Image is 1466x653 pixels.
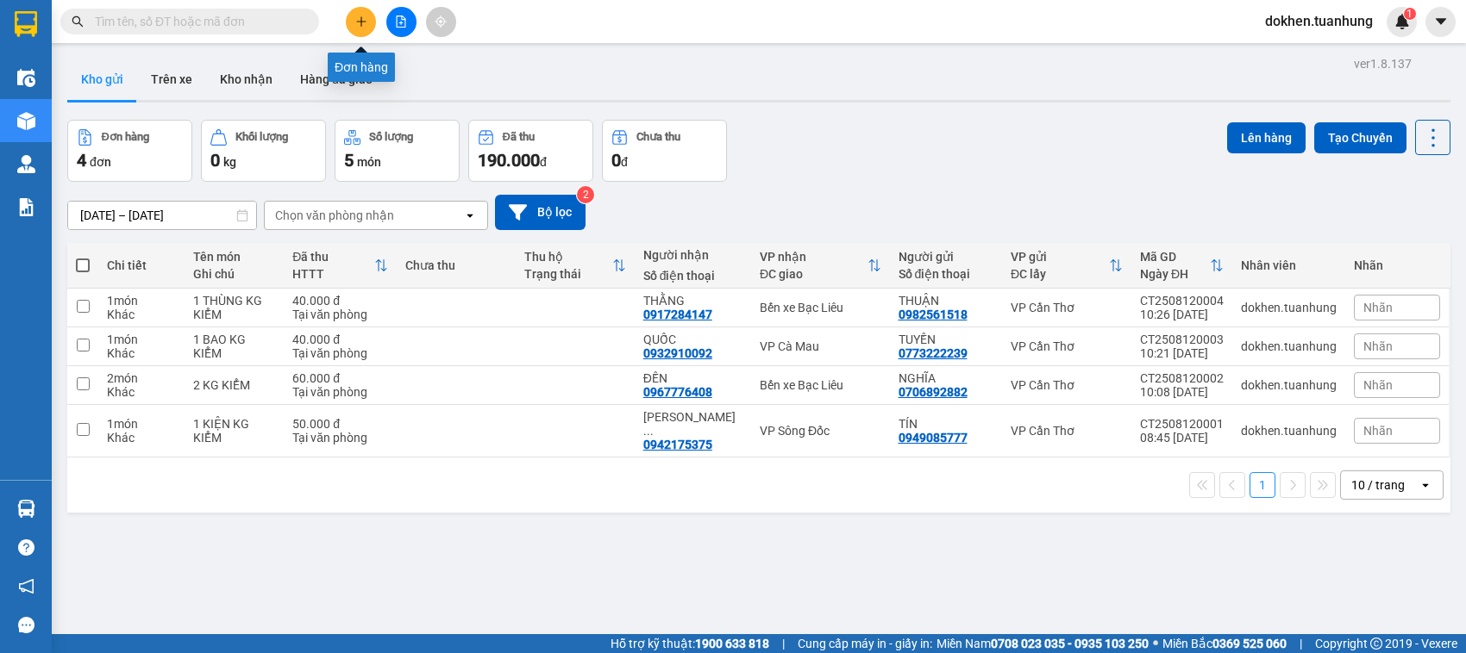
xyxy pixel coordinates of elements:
[899,294,993,308] div: THUẬN
[107,258,176,272] div: Chi tiết
[77,150,86,171] span: 4
[760,378,881,392] div: Bến xe Bạc Liêu
[468,120,593,182] button: Đã thu190.000đ
[643,424,654,438] span: ...
[760,250,868,264] div: VP nhận
[386,7,417,37] button: file-add
[395,16,407,28] span: file-add
[899,431,968,445] div: 0949085777
[643,333,742,346] div: QUỐC
[1011,301,1123,314] div: VP Cần Thơ
[643,438,712,451] div: 0942175375
[602,120,727,182] button: Chưa thu0đ
[292,371,387,385] div: 60.000 đ
[798,634,932,653] span: Cung cấp máy in - giấy in:
[1314,122,1406,153] button: Tạo Chuyến
[540,155,547,169] span: đ
[516,243,635,289] th: Toggle SortBy
[292,417,387,431] div: 50.000 đ
[751,243,890,289] th: Toggle SortBy
[206,59,286,100] button: Kho nhận
[292,346,387,360] div: Tại văn phòng
[899,250,993,264] div: Người gửi
[899,333,993,346] div: TUYỀN
[284,243,396,289] th: Toggle SortBy
[937,634,1149,653] span: Miền Nam
[15,11,37,37] img: logo-vxr
[17,500,35,518] img: warehouse-icon
[107,333,176,346] div: 1 món
[292,250,373,264] div: Đã thu
[1363,424,1393,438] span: Nhãn
[1370,637,1382,650] span: copyright
[478,150,540,171] span: 190.000
[102,131,149,143] div: Đơn hàng
[1227,122,1306,153] button: Lên hàng
[369,131,413,143] div: Số lượng
[1250,472,1275,498] button: 1
[275,207,394,224] div: Chọn văn phòng nhận
[643,371,742,385] div: ĐẾN
[1140,250,1210,264] div: Mã GD
[1363,378,1393,392] span: Nhãn
[357,155,381,169] span: món
[577,186,594,203] sup: 2
[1251,10,1387,32] span: dokhen.tuanhung
[1002,243,1131,289] th: Toggle SortBy
[17,198,35,216] img: solution-icon
[1140,294,1224,308] div: CT2508120004
[1241,378,1337,392] div: dokhen.tuanhung
[643,346,712,360] div: 0932910092
[1394,14,1410,29] img: icon-new-feature
[193,267,275,281] div: Ghi chú
[435,16,447,28] span: aim
[17,155,35,173] img: warehouse-icon
[1011,424,1123,438] div: VP Cần Thơ
[1131,243,1232,289] th: Toggle SortBy
[760,301,881,314] div: Bến xe Bạc Liêu
[1241,424,1337,438] div: dokhen.tuanhung
[1433,14,1449,29] span: caret-down
[1140,308,1224,321] div: 10:26 [DATE]
[1140,346,1224,360] div: 10:21 [DATE]
[17,69,35,87] img: warehouse-icon
[67,120,192,182] button: Đơn hàng4đơn
[643,294,742,308] div: THẰNG
[1011,378,1123,392] div: VP Cần Thơ
[1011,250,1109,264] div: VP gửi
[95,12,298,31] input: Tìm tên, số ĐT hoặc mã đơn
[899,267,993,281] div: Số điện thoại
[328,53,395,82] div: Đơn hàng
[1363,301,1393,314] span: Nhãn
[991,637,1149,650] strong: 0708 023 035 - 0935 103 250
[1419,478,1432,492] svg: open
[18,578,34,594] span: notification
[405,258,507,272] div: Chưa thu
[18,617,34,633] span: message
[107,294,176,308] div: 1 món
[193,417,275,445] div: 1 KIỆN KG KIỂM
[355,16,367,28] span: plus
[643,248,742,262] div: Người nhận
[899,385,968,399] div: 0706892882
[621,155,628,169] span: đ
[899,417,993,431] div: TÍN
[107,308,176,321] div: Khác
[17,112,35,130] img: warehouse-icon
[636,131,680,143] div: Chưa thu
[782,634,785,653] span: |
[1140,333,1224,346] div: CT2508120003
[346,7,376,37] button: plus
[1241,301,1337,314] div: dokhen.tuanhung
[1300,634,1302,653] span: |
[760,267,868,281] div: ĐC giao
[899,346,968,360] div: 0773222239
[344,150,354,171] span: 5
[1011,267,1109,281] div: ĐC lấy
[1241,258,1337,272] div: Nhân viên
[68,202,256,229] input: Select a date range.
[695,637,769,650] strong: 1900 633 818
[1140,431,1224,445] div: 08:45 [DATE]
[292,294,387,308] div: 40.000 đ
[611,634,769,653] span: Hỗ trợ kỹ thuật:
